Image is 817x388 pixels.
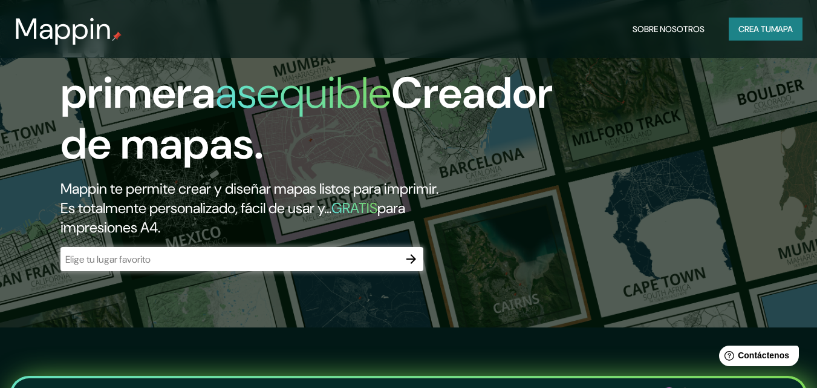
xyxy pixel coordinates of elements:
font: Sobre nosotros [633,24,705,35]
font: La primera [60,14,215,121]
font: Creador de mapas. [60,65,553,172]
button: Crea tumapa [729,18,802,41]
font: mapa [771,24,793,35]
font: Mappin [15,10,112,48]
font: Es totalmente personalizado, fácil de usar y... [60,199,331,217]
img: pin de mapeo [112,31,122,41]
input: Elige tu lugar favorito [60,252,399,266]
font: Crea tu [738,24,771,35]
font: GRATIS [331,199,377,217]
font: para impresiones A4. [60,199,405,237]
iframe: Lanzador de widgets de ayuda [709,341,804,375]
font: Mappin te permite crear y diseñar mapas listos para imprimir. [60,179,438,198]
font: asequible [215,65,391,121]
button: Sobre nosotros [628,18,709,41]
